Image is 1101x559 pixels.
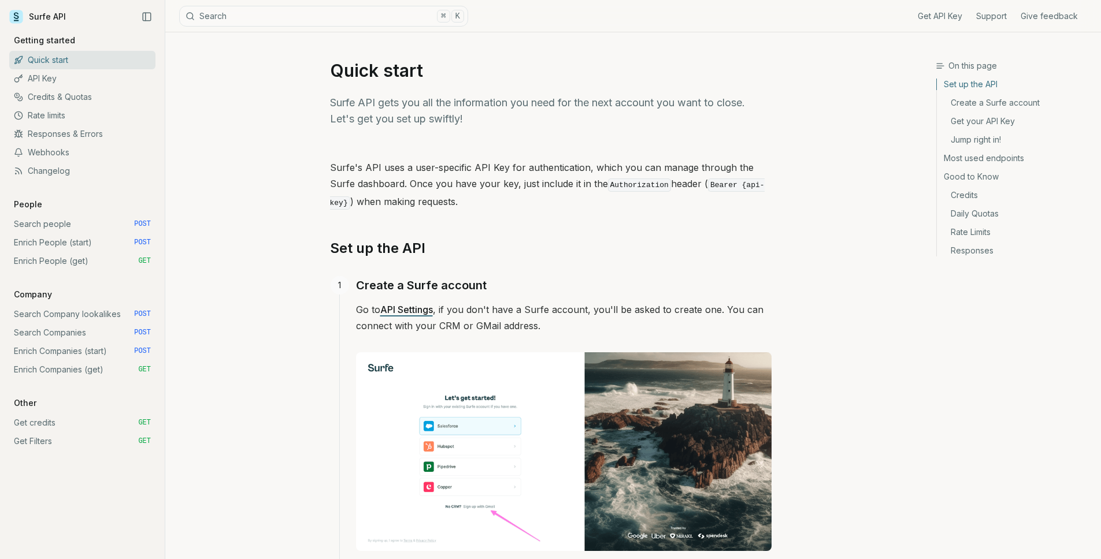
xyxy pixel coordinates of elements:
[437,10,450,23] kbd: ⌘
[9,35,80,46] p: Getting started
[937,241,1092,256] a: Responses
[138,8,155,25] button: Collapse Sidebar
[330,159,772,211] p: Surfe's API uses a user-specific API Key for authentication, which you can manage through the Sur...
[134,310,151,319] span: POST
[9,215,155,233] a: Search people POST
[330,60,772,81] h1: Quick start
[134,346,151,356] span: POST
[179,6,468,27] button: Search⌘K
[936,60,1092,72] h3: On this page
[9,88,155,106] a: Credits & Quotas
[9,413,155,432] a: Get credits GET
[9,252,155,270] a: Enrich People (get) GET
[937,204,1092,223] a: Daily Quotas
[356,301,772,334] p: Go to , if you don't have a Surfe account, you'll be asked to create one. You can connect with yo...
[356,352,772,551] img: Image
[9,8,66,25] a: Surfe API
[9,143,155,162] a: Webhooks
[9,289,57,300] p: Company
[380,304,433,315] a: API Settings
[138,365,151,374] span: GET
[138,437,151,446] span: GET
[330,95,772,127] p: Surfe API gets you all the information you need for the next account you want to close. Let's get...
[937,186,1092,204] a: Credits
[138,256,151,266] span: GET
[9,125,155,143] a: Responses & Errors
[9,106,155,125] a: Rate limits
[1021,10,1078,22] a: Give feedback
[9,397,41,409] p: Other
[918,10,962,22] a: Get API Key
[976,10,1007,22] a: Support
[134,328,151,337] span: POST
[9,233,155,252] a: Enrich People (start) POST
[9,69,155,88] a: API Key
[134,238,151,247] span: POST
[134,219,151,229] span: POST
[9,162,155,180] a: Changelog
[451,10,464,23] kbd: K
[9,342,155,360] a: Enrich Companies (start) POST
[9,51,155,69] a: Quick start
[937,79,1092,94] a: Set up the API
[356,276,487,295] a: Create a Surfe account
[937,112,1092,131] a: Get your API Key
[937,94,1092,112] a: Create a Surfe account
[9,305,155,323] a: Search Company lookalikes POST
[138,418,151,427] span: GET
[9,432,155,450] a: Get Filters GET
[330,239,425,258] a: Set up the API
[937,149,1092,167] a: Most used endpoints
[937,131,1092,149] a: Jump right in!
[9,199,47,210] p: People
[9,323,155,342] a: Search Companies POST
[937,167,1092,186] a: Good to Know
[9,360,155,379] a: Enrich Companies (get) GET
[608,178,671,192] code: Authorization
[937,223,1092,241] a: Rate Limits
